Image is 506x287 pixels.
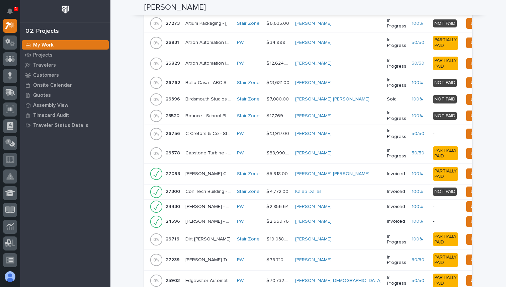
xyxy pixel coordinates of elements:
p: 1 [15,6,17,11]
p: In Progress [387,275,406,286]
p: In Progress [387,234,406,245]
p: 26756 [166,130,181,137]
a: 100% [412,219,423,224]
a: PWI [237,150,245,156]
a: Quotes [20,90,110,100]
p: Birdsmouth Studios LLC - Straight Stair [185,95,233,102]
p: Invoiced [387,189,406,195]
a: [PERSON_NAME] [295,150,332,156]
a: [PERSON_NAME] [295,21,332,26]
p: 26762 [166,79,181,86]
p: Invoiced [387,204,406,210]
a: 100% [412,21,423,26]
p: $ 4,772.00 [266,188,290,195]
a: [PERSON_NAME] [295,257,332,263]
div: 02. Projects [25,28,59,35]
a: 50/50 [412,150,424,156]
a: PWI [237,278,245,284]
p: In Progress [387,255,406,266]
div: PARTIALLY PAID [433,232,458,246]
p: - [433,219,458,224]
p: 26831 [166,39,180,46]
p: Onsite Calendar [33,82,72,88]
p: Dante Kobek - Built Used Mezzanine [185,217,233,224]
a: 50/50 [412,278,424,284]
p: Altron Automation Inc - HyperLite Freestanding Crane [185,39,233,46]
a: [PERSON_NAME] [295,236,332,242]
a: [PERSON_NAME] [295,40,332,46]
a: Traveler Status Details [20,120,110,130]
p: Assembly View [33,102,68,109]
p: Altium Packaging - Matt Ducharme Stair [185,19,233,26]
p: Altron Automation Inc - Jib Crane [185,59,233,66]
a: [PERSON_NAME] [PERSON_NAME] [295,171,369,177]
p: My Work [33,42,54,48]
a: PWI [237,40,245,46]
p: $ 34,999.00 [266,39,291,46]
a: [PERSON_NAME] [295,80,332,86]
p: Invoiced [387,219,406,224]
a: Stair Zone [237,236,260,242]
p: 26578 [166,149,181,156]
a: 100% [412,189,423,195]
p: In Progress [387,110,406,122]
a: [PERSON_NAME] [295,204,332,210]
a: Stair Zone [237,80,260,86]
p: In Progress [387,77,406,89]
p: 27093 [166,170,181,177]
p: Bounce - School Platform stairs [185,112,233,119]
p: C Cretors & Co - Straight Stair With Install [185,130,233,137]
a: [PERSON_NAME] [295,131,332,137]
p: 27239 [166,256,181,263]
a: 100% [412,113,423,119]
a: Stair Zone [237,189,260,195]
p: 27300 [166,188,181,195]
a: [PERSON_NAME] [PERSON_NAME] [295,96,369,102]
p: 24596 [166,217,181,224]
div: PARTIALLY PAID [433,57,458,71]
div: NOT PAID [433,112,457,120]
p: Sold [387,96,406,102]
p: $ 6,635.00 [266,19,290,26]
a: PWI [237,61,245,66]
a: 50/50 [412,61,424,66]
div: PARTIALLY PAID [433,146,458,160]
a: Onsite Calendar [20,80,110,90]
a: [PERSON_NAME][DEMOGRAPHIC_DATA] [295,278,382,284]
div: Notifications1 [8,8,17,19]
a: Assembly View [20,100,110,110]
p: $ 17,769.00 [266,112,291,119]
div: PARTIALLY PAID [433,253,458,267]
a: My Work [20,40,110,50]
div: NOT PAID [433,188,457,196]
a: 50/50 [412,257,424,263]
p: Invoiced [387,171,406,177]
p: Dixie Kubota Tractor Company - FSTRUL3 Crane System [185,256,233,263]
p: Dirt [PERSON_NAME] [185,235,232,242]
p: In Progress [387,128,406,140]
div: NOT PAID [433,19,457,28]
p: Quotes [33,92,51,98]
p: $ 7,080.00 [266,95,290,102]
p: In Progress [387,148,406,159]
p: In Progress [387,58,406,69]
p: Edgewater Automation - Mezzanine [185,277,233,284]
p: In Progress [387,37,406,49]
p: Timecard Audit [33,113,69,119]
p: Bello Casa - ABC Supply Office [185,79,233,86]
a: [PERSON_NAME] [295,219,332,224]
p: 24430 [166,203,181,210]
p: Capstone Turbine - FSTRHL2 Crane System [185,149,233,156]
p: 25520 [166,112,181,119]
p: Customers [33,72,59,78]
p: Con Tech Building - Straight Stair [185,188,233,195]
a: PWI [237,219,245,224]
p: 26716 [166,235,181,242]
a: PWI [237,204,245,210]
a: 100% [412,204,423,210]
a: Stair Zone [237,21,260,26]
div: PARTIALLY PAID [433,167,458,181]
a: [PERSON_NAME] [295,113,332,119]
p: $ 19,038.00 [266,235,291,242]
a: Kaleb Dallas [295,189,322,195]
